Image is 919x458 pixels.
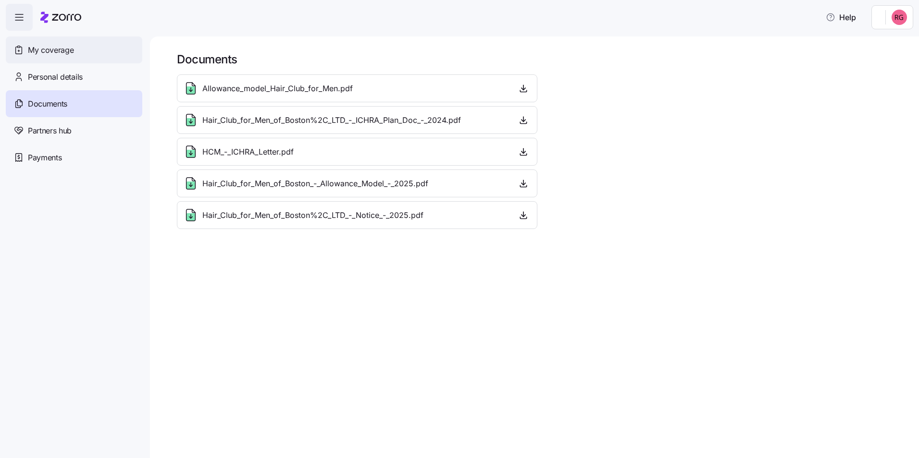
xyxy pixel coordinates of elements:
a: Documents [6,90,142,117]
img: 6ff3cb32971c95ef7f16a7fefe890eb7 [892,10,907,25]
span: Hair_Club_for_Men_of_Boston_-_Allowance_Model_-_2025.pdf [202,178,428,190]
span: My coverage [28,44,74,56]
span: Allowance_model_Hair_Club_for_Men.pdf [202,83,353,95]
span: Help [807,12,837,23]
span: Personal details [28,71,83,83]
a: Partners hub [6,117,142,144]
a: My coverage [6,36,142,63]
span: Payments [28,152,62,164]
span: Hair_Club_for_Men_of_Boston%2C_LTD_-_ICHRA_Plan_Doc_-_2024.pdf [202,114,461,126]
a: Payments [6,144,142,171]
img: Employer logo [858,12,878,23]
h1: Documents [177,52,906,67]
span: Documents [28,98,67,110]
a: Personal details [6,63,142,90]
span: Partners hub [28,125,72,137]
span: HCM_-_ICHRA_Letter.pdf [202,146,294,158]
span: Hair_Club_for_Men_of_Boston%2C_LTD_-_Notice_-_2025.pdf [202,209,423,221]
button: Help [799,8,844,27]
